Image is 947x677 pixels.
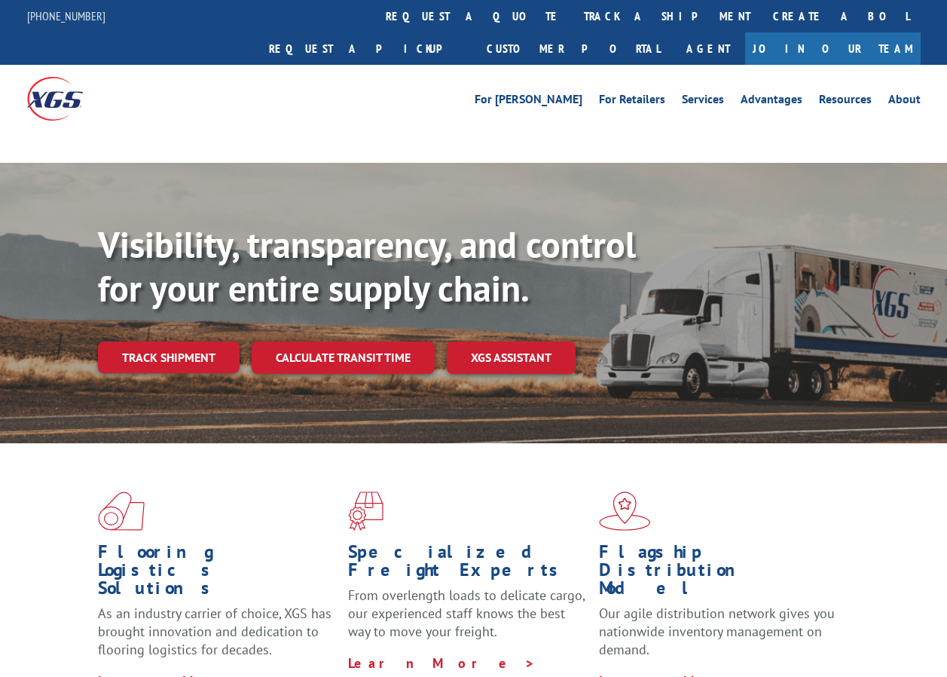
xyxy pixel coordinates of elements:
[599,543,838,605] h1: Flagship Distribution Model
[682,93,724,110] a: Services
[27,8,105,23] a: [PHONE_NUMBER]
[745,32,921,65] a: Join Our Team
[599,605,835,658] span: Our agile distribution network gives you nationwide inventory management on demand.
[98,605,331,658] span: As an industry carrier of choice, XGS has brought innovation and dedication to flooring logistics...
[348,492,383,531] img: xgs-icon-focused-on-flooring-red
[252,342,435,374] a: Calculate transit time
[599,93,665,110] a: For Retailers
[98,492,145,531] img: xgs-icon-total-supply-chain-intelligence-red
[819,93,872,110] a: Resources
[447,342,576,374] a: XGS ASSISTANT
[98,221,636,311] b: Visibility, transparency, and control for your entire supply chain.
[98,342,240,373] a: Track shipment
[475,93,582,110] a: For [PERSON_NAME]
[348,654,536,672] a: Learn More >
[671,32,745,65] a: Agent
[741,93,802,110] a: Advantages
[888,93,921,110] a: About
[258,32,475,65] a: Request a pickup
[599,492,651,531] img: xgs-icon-flagship-distribution-model-red
[98,543,337,605] h1: Flooring Logistics Solutions
[348,543,587,587] h1: Specialized Freight Experts
[475,32,671,65] a: Customer Portal
[348,587,587,654] p: From overlength loads to delicate cargo, our experienced staff knows the best way to move your fr...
